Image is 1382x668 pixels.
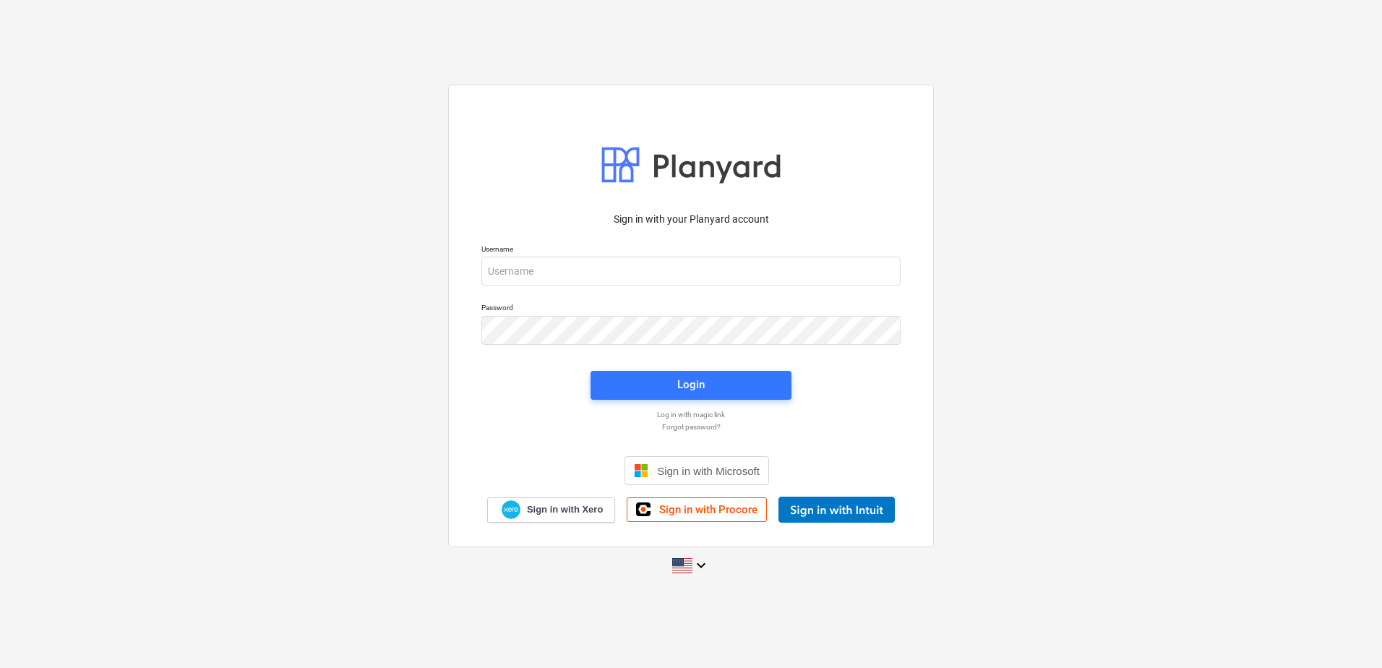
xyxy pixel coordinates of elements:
[481,212,901,227] p: Sign in with your Planyard account
[657,465,760,477] span: Sign in with Microsoft
[591,371,791,400] button: Login
[502,500,520,520] img: Xero logo
[634,463,648,478] img: Microsoft logo
[627,497,767,522] a: Sign in with Procore
[481,244,901,257] p: Username
[527,503,603,516] span: Sign in with Xero
[481,257,901,286] input: Username
[474,422,908,432] a: Forgot password?
[474,410,908,419] a: Log in with magic link
[659,503,757,516] span: Sign in with Procore
[481,303,901,315] p: Password
[692,557,710,574] i: keyboard_arrow_down
[487,497,616,523] a: Sign in with Xero
[677,375,705,394] div: Login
